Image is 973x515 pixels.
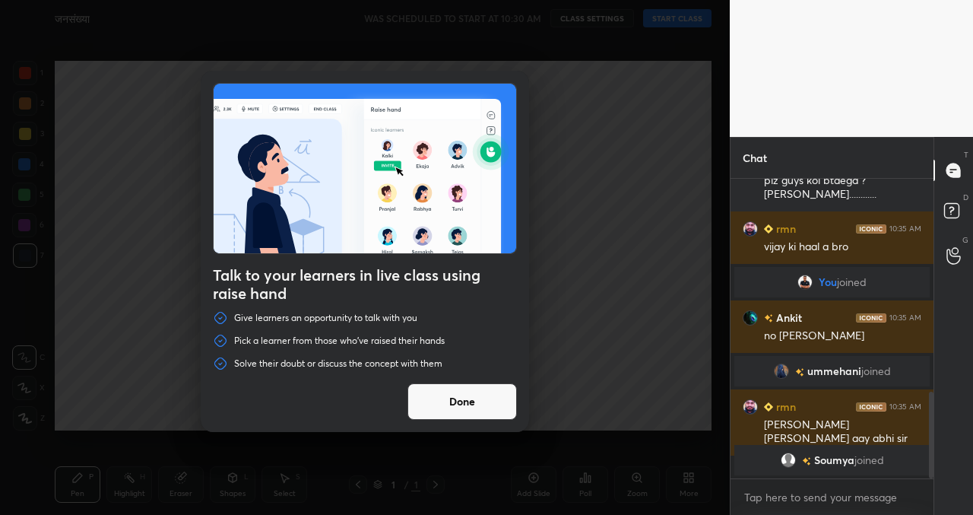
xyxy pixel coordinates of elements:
h6: rmn [773,221,796,237]
div: 10:35 AM [889,313,921,323]
span: You [819,276,837,288]
h4: Talk to your learners in live class using raise hand [213,266,517,303]
img: no-rating-badge.077c3623.svg [802,457,811,466]
img: no-rating-badge.077c3623.svg [764,314,773,323]
img: no-rating-badge.077c3623.svg [795,368,804,377]
p: Chat [731,138,779,178]
div: grid [731,179,933,478]
span: joined [837,276,867,288]
div: 10:35 AM [889,224,921,234]
img: 97bdc02d81484a18bf8317dab674b30c.jpg [774,364,789,379]
p: Solve their doubt or discuss the concept with them [234,358,442,370]
p: T [964,149,968,161]
img: Learner_Badge_beginner_1_8b307cf2a0.svg [764,224,773,234]
div: 10:35 AM [889,402,921,412]
h6: rmn [773,399,796,415]
div: [PERSON_NAME] [PERSON_NAME] aay abhi sir [764,418,921,447]
img: iconic-dark.1390631f.png [856,402,886,412]
img: 88d61794381a4ef58bb718d2db510cf1.jpg [743,221,758,237]
h6: Ankit [773,310,802,326]
img: 71ec33ce8bd545adae4ac91cb23f9ced.jpg [743,310,758,326]
div: no [PERSON_NAME] [764,329,921,344]
p: Give learners an opportunity to talk with you [234,312,417,324]
div: plz guys koi btaega ? [PERSON_NAME]............ [764,173,921,202]
p: D [963,192,968,203]
img: f9a666527379488a9d83e0f86d2874fe.jpg [797,275,813,290]
p: Pick a learner from those who've raised their hands [234,335,445,347]
div: vijay ki haal a bro [764,240,921,255]
span: Soumya [814,454,854,466]
span: joined [854,454,884,466]
img: Learner_Badge_beginner_1_8b307cf2a0.svg [764,402,773,412]
img: 88d61794381a4ef58bb718d2db510cf1.jpg [743,399,758,415]
img: iconic-dark.1390631f.png [856,313,886,323]
span: joined [861,365,891,377]
span: ummehani [807,365,861,377]
img: preRahAdop.42c3ea74.svg [214,84,516,253]
button: Done [407,383,517,420]
img: iconic-dark.1390631f.png [856,224,886,234]
p: G [962,234,968,246]
img: default.png [781,453,796,468]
